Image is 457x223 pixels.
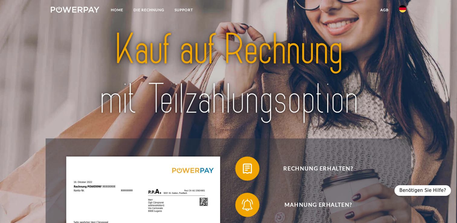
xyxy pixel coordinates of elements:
img: qb_bell.svg [240,197,255,212]
a: agb [375,5,394,15]
a: DIE RECHNUNG [128,5,169,15]
div: Benötigen Sie Hilfe? [394,185,451,196]
span: Rechnung erhalten? [244,157,392,181]
img: qb_bill.svg [240,161,255,176]
img: logo-powerpay-white.svg [51,7,99,13]
span: Mahnung erhalten? [244,193,392,217]
a: Home [106,5,128,15]
img: de [399,5,406,12]
button: Rechnung erhalten? [235,157,392,181]
button: Mahnung erhalten? [235,193,392,217]
img: title-powerpay_de.svg [68,22,389,127]
a: SUPPORT [169,5,198,15]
